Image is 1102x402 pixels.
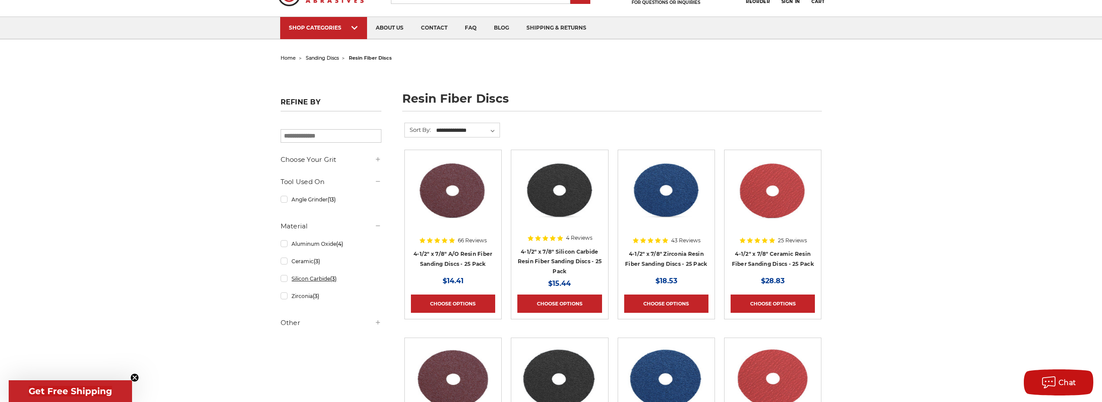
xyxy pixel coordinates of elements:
span: (4) [336,241,343,247]
select: Sort By: [435,124,500,137]
span: $15.44 [548,279,571,288]
a: Choose Options [411,295,495,313]
a: 4.5 Inch Silicon Carbide Resin Fiber Discs [517,156,602,268]
h1: resin fiber discs [402,93,822,111]
h5: Tool Used On [281,177,381,187]
div: SHOP CATEGORIES [289,24,358,31]
button: Close teaser [130,373,139,382]
a: home [281,55,296,61]
a: about us [367,17,412,39]
h5: Choose Your Grit [281,154,381,165]
span: Get Free Shipping [29,386,112,396]
span: (3) [313,293,319,299]
a: 4.5 inch resin fiber disc [411,156,495,268]
h5: Refine by [281,98,381,111]
h5: Material [281,221,381,231]
span: $14.41 [443,277,463,285]
a: faq [456,17,485,39]
label: Sort By: [405,123,431,136]
a: 4-1/2" x 7/8" Silicon Carbide Resin Fiber Sanding Discs - 25 Pack [518,248,602,275]
a: Zirconia [281,288,381,304]
span: (13) [328,196,336,203]
div: Get Free ShippingClose teaser [9,380,132,402]
span: (3) [330,275,337,282]
a: 4-1/2" zirc resin fiber disc [624,156,708,268]
a: Aluminum Oxide [281,236,381,251]
img: 4.5 Inch Silicon Carbide Resin Fiber Discs [517,156,602,226]
a: Choose Options [731,295,815,313]
img: 4-1/2" ceramic resin fiber disc [731,156,815,226]
span: $18.53 [655,277,677,285]
a: shipping & returns [518,17,595,39]
a: Choose Options [517,295,602,313]
span: Chat [1059,379,1076,387]
a: blog [485,17,518,39]
a: Angle Grinder [281,192,381,207]
span: resin fiber discs [349,55,392,61]
span: (3) [314,258,320,265]
a: sanding discs [306,55,339,61]
a: 4-1/2" ceramic resin fiber disc [731,156,815,268]
h5: Other [281,318,381,328]
span: $28.83 [761,277,784,285]
a: Choose Options [624,295,708,313]
img: 4.5 inch resin fiber disc [411,156,495,226]
a: contact [412,17,456,39]
a: Silicon Carbide [281,271,381,286]
button: Chat [1024,369,1093,395]
a: Ceramic [281,254,381,269]
img: 4-1/2" zirc resin fiber disc [624,156,708,226]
